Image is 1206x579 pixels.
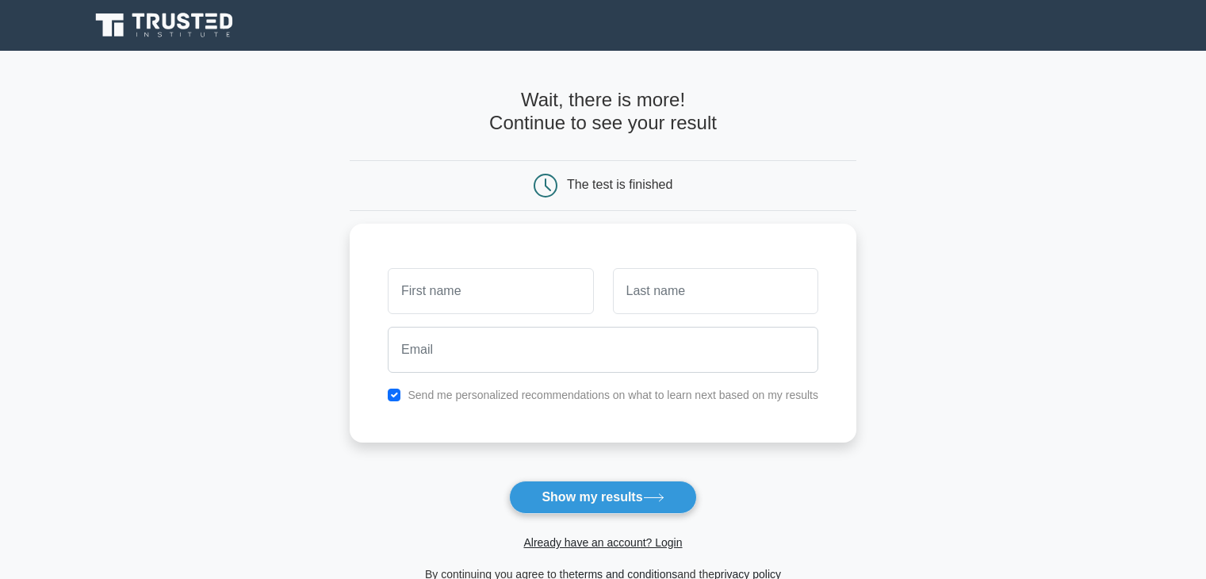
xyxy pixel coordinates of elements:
[388,327,818,373] input: Email
[523,536,682,549] a: Already have an account? Login
[408,389,818,401] label: Send me personalized recommendations on what to learn next based on my results
[509,481,696,514] button: Show my results
[567,178,672,191] div: The test is finished
[388,268,593,314] input: First name
[350,89,856,135] h4: Wait, there is more! Continue to see your result
[613,268,818,314] input: Last name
